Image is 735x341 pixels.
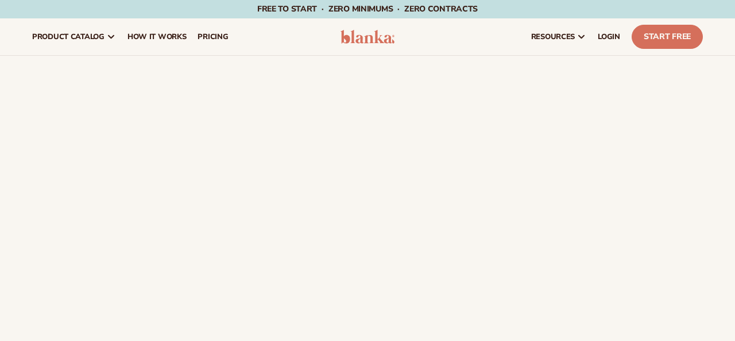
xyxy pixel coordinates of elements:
a: LOGIN [592,18,626,55]
span: How It Works [127,32,187,41]
span: LOGIN [598,32,620,41]
a: product catalog [26,18,122,55]
img: logo [341,30,394,44]
span: Free to start · ZERO minimums · ZERO contracts [257,3,478,14]
a: Start Free [632,25,703,49]
span: resources [531,32,575,41]
a: How It Works [122,18,192,55]
span: pricing [198,32,228,41]
a: pricing [192,18,234,55]
a: resources [525,18,592,55]
span: product catalog [32,32,105,41]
